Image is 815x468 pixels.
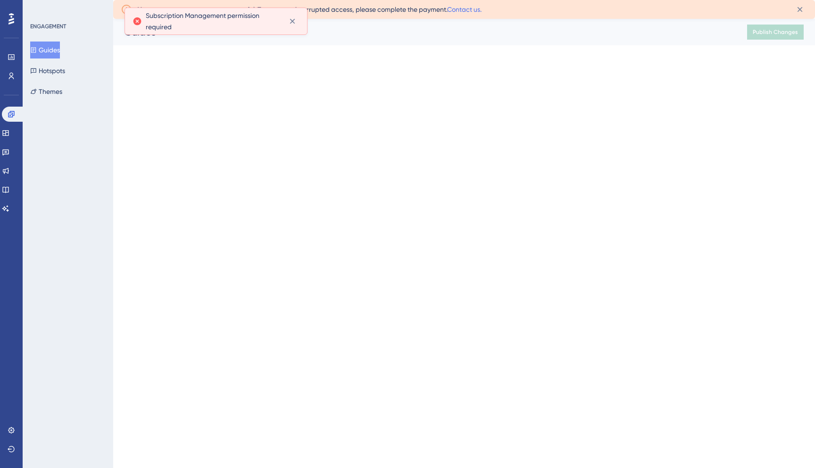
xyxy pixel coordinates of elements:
div: Guides [125,25,724,39]
span: Your recent payment was unsuccessful. To ensure uninterrupted access, please complete the payment. [138,4,482,15]
span: Subscription Management permission required [146,10,281,33]
div: ENGAGEMENT [30,23,66,30]
button: Themes [30,83,62,100]
button: Hotspots [30,62,65,79]
button: Publish Changes [747,25,804,40]
a: Contact us. [447,6,482,13]
span: Publish Changes [753,28,798,36]
button: Guides [30,42,60,58]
